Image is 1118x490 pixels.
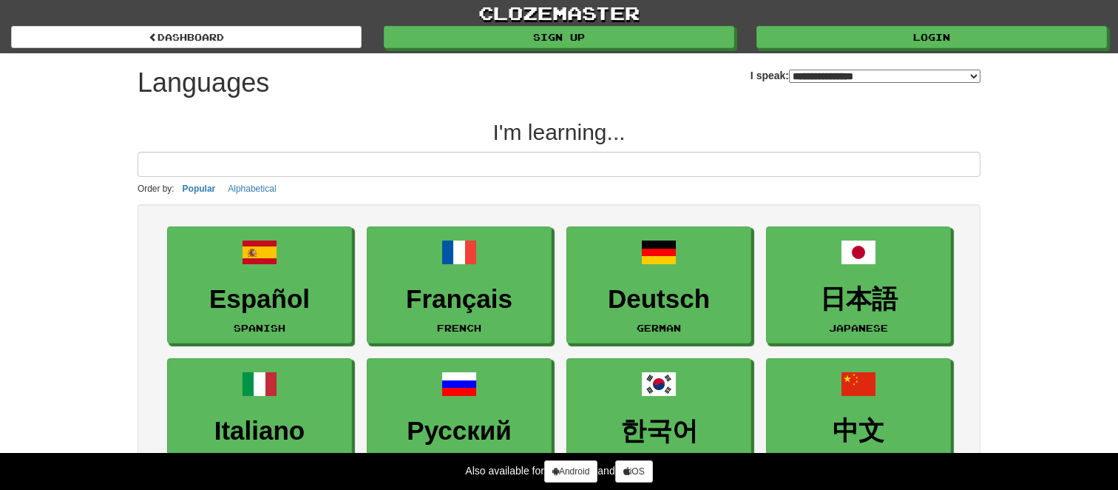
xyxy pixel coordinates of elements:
[774,417,943,446] h3: 中文
[384,26,734,48] a: Sign up
[375,417,543,446] h3: Русский
[756,26,1107,48] a: Login
[138,184,175,194] small: Order by:
[167,226,352,344] a: EspañolSpanish
[175,285,344,314] h3: Español
[175,417,344,446] h3: Italiano
[637,323,681,333] small: German
[575,285,743,314] h3: Deutsch
[829,323,888,333] small: Japanese
[766,358,951,476] a: 中文Mandarin Chinese
[615,460,653,483] a: iOS
[544,460,597,483] a: Android
[223,181,280,197] button: Alphabetical
[375,285,543,314] h3: Français
[566,358,751,476] a: 한국어[DEMOGRAPHIC_DATA]
[138,68,269,98] h1: Languages
[367,226,552,344] a: FrançaisFrench
[11,26,362,48] a: dashboard
[789,70,980,83] select: I speak:
[566,226,751,344] a: DeutschGerman
[167,358,352,476] a: ItalianoItalian
[575,417,743,446] h3: 한국어
[774,285,943,314] h3: 日本語
[178,181,220,197] button: Popular
[437,323,481,333] small: French
[138,120,980,144] h2: I'm learning...
[234,323,285,333] small: Spanish
[766,226,951,344] a: 日本語Japanese
[751,68,980,83] label: I speak:
[367,358,552,476] a: РусскийRussian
